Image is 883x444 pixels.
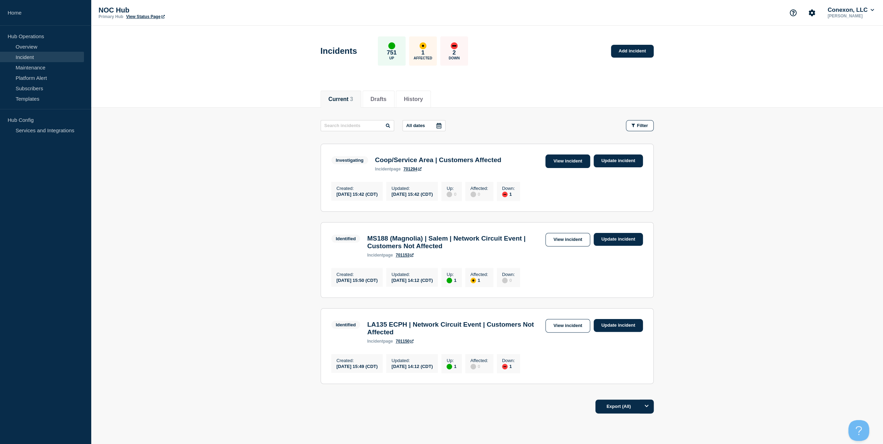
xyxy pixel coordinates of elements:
button: Current 3 [329,96,353,102]
button: Support [786,6,800,20]
button: Account settings [805,6,819,20]
p: Updated : [391,358,433,363]
div: down [451,42,458,49]
h3: MS188 (Magnolia) | Salem | Network Circuit Event | Customers Not Affected [367,235,542,250]
span: incident [367,339,383,344]
div: 1 [470,277,488,283]
p: page [375,167,401,171]
span: incident [375,167,391,171]
p: Up [389,56,394,60]
span: Investigating [331,156,368,164]
button: All dates [402,120,445,131]
a: View incident [545,233,590,246]
a: View Status Page [126,14,164,19]
span: Filter [637,123,648,128]
a: Update incident [594,319,643,332]
div: 0 [470,363,488,369]
span: Identified [331,321,360,329]
button: Export (All) [595,400,654,413]
a: 701150 [396,339,414,344]
p: Down : [502,272,515,277]
span: incident [367,253,383,258]
p: page [367,253,393,258]
div: up [388,42,395,49]
div: [DATE] 15:50 (CDT) [337,277,378,283]
p: Up : [447,272,456,277]
p: 751 [387,49,397,56]
input: Search incidents [321,120,394,131]
p: Created : [337,186,378,191]
div: 1 [502,191,515,197]
a: View incident [545,154,590,168]
p: Up : [447,358,456,363]
div: 0 [470,191,488,197]
div: disabled [470,364,476,369]
a: 701153 [396,253,414,258]
div: 1 [447,363,456,369]
div: affected [419,42,426,49]
div: [DATE] 15:42 (CDT) [337,191,378,197]
p: Down : [502,358,515,363]
a: View incident [545,319,590,333]
div: 1 [447,277,456,283]
div: [DATE] 14:12 (CDT) [391,363,433,369]
div: disabled [470,192,476,197]
p: Created : [337,358,378,363]
button: Options [640,400,654,413]
p: Up : [447,186,456,191]
p: Affected : [470,272,488,277]
p: Primary Hub [99,14,123,19]
a: Update incident [594,233,643,246]
p: 1 [421,49,424,56]
p: 2 [452,49,456,56]
span: 3 [350,96,353,102]
iframe: Help Scout Beacon - Open [848,420,869,441]
a: Add incident [611,45,654,58]
p: Created : [337,272,378,277]
h3: Coop/Service Area | Customers Affected [375,156,501,164]
div: [DATE] 15:49 (CDT) [337,363,378,369]
span: Identified [331,235,360,243]
div: down [502,192,508,197]
p: All dates [406,123,425,128]
div: up [447,364,452,369]
div: 0 [502,277,515,283]
button: Conexon, LLC [826,7,875,14]
button: History [404,96,423,102]
a: Update incident [594,154,643,167]
p: Affected : [470,186,488,191]
button: Drafts [371,96,387,102]
div: 1 [502,363,515,369]
p: [PERSON_NAME] [826,14,875,18]
p: NOC Hub [99,6,237,14]
div: disabled [447,192,452,197]
p: Down [449,56,460,60]
p: Updated : [391,186,433,191]
p: page [367,339,393,344]
div: [DATE] 15:42 (CDT) [391,191,433,197]
div: 0 [447,191,456,197]
h3: LA135 ECPH | Network Circuit Event | Customers Not Affected [367,321,542,336]
div: up [447,278,452,283]
p: Updated : [391,272,433,277]
a: 701294 [404,167,422,171]
div: [DATE] 14:12 (CDT) [391,277,433,283]
p: Affected [414,56,432,60]
button: Filter [626,120,654,131]
p: Affected : [470,358,488,363]
div: affected [470,278,476,283]
div: disabled [502,278,508,283]
p: Down : [502,186,515,191]
h1: Incidents [321,46,357,56]
div: down [502,364,508,369]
